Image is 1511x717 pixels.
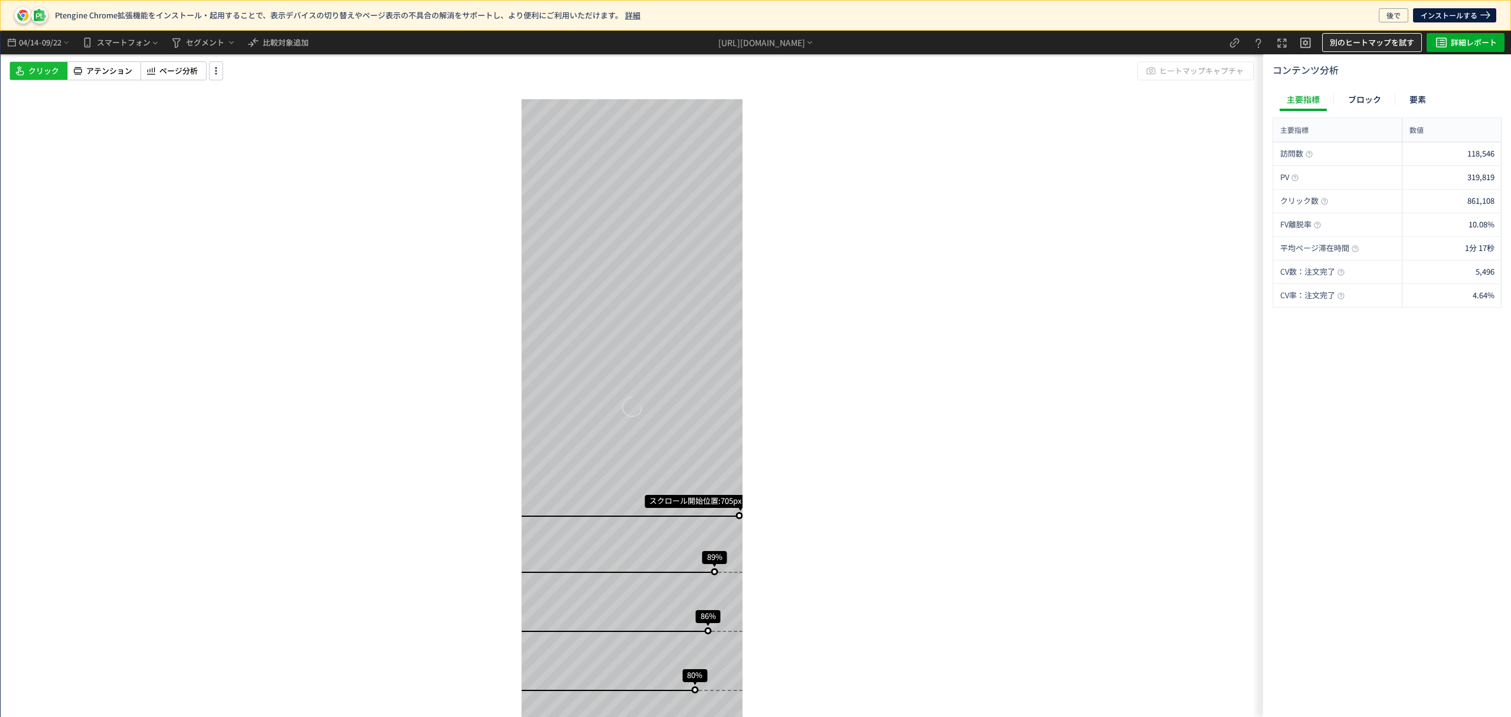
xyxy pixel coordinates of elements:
span: ヒートマップキャプチャ [1159,62,1244,80]
div: [URL][DOMAIN_NAME] [718,37,805,49]
span: ページ分析 [159,66,198,77]
span: インストールする [1421,8,1477,22]
button: セグメント [165,31,241,54]
img: pt-icon-chrome.svg [17,9,30,22]
span: スマートフォン [97,33,151,52]
span: 09/22 [42,31,62,54]
a: 詳細 [625,9,640,21]
span: - [39,31,42,54]
span: 比較対象追加 [263,37,309,48]
div: [URL][DOMAIN_NAME] [718,31,815,54]
span: セグメント [186,33,224,52]
button: 比較対象追加 [241,31,314,54]
button: ヒートマップキャプチャ [1137,61,1254,80]
span: 04/14 [18,31,38,54]
span: アテンション [86,66,132,77]
span: クリック [28,66,59,77]
img: pt-icon-plugin.svg [33,9,46,22]
span: 後で [1386,8,1401,22]
button: 後で [1379,8,1408,22]
a: インストールする [1413,8,1496,22]
p: Ptengine Chrome拡張機能をインストール・起用することで、表示デバイスの切り替えやページ表示の不具合の解消をサポートし、より便利にご利用いただけます。 [55,11,1372,20]
button: スマートフォン [76,31,165,54]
